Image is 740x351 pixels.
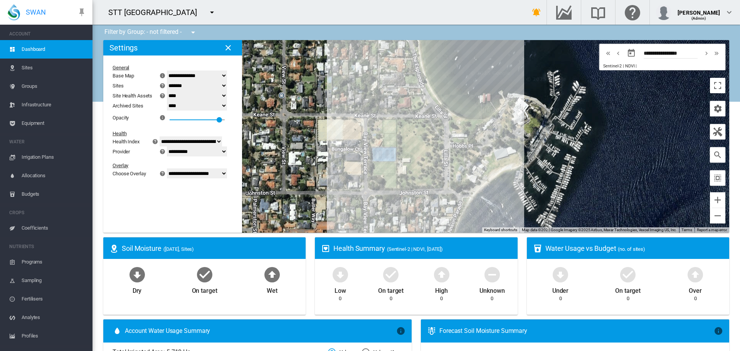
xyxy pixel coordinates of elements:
button: icon-chevron-left [613,49,623,58]
button: icon-menu-down [204,5,220,20]
md-icon: icon-pin [77,8,86,17]
button: icon-magnify [710,147,725,163]
button: icon-help-circle [157,91,168,100]
div: 0 [694,295,697,302]
span: Budgets [22,185,86,203]
div: Overlay [113,163,223,168]
span: Fertilisers [22,290,86,308]
div: 0 [559,295,562,302]
md-icon: icon-arrow-up-bold-circle [686,265,705,284]
div: 0 [339,295,341,302]
span: Groups [22,77,86,96]
div: Site Health Assets [113,93,152,99]
md-icon: icon-select-all [713,173,722,183]
div: Soil Moisture [122,244,299,253]
md-icon: icon-heart-box-outline [321,244,330,253]
div: Health [113,131,223,136]
md-icon: icon-chevron-down [725,8,734,17]
div: Base Map [113,73,134,79]
span: Allocations [22,166,86,185]
md-icon: icon-checkbox-marked-circle [195,265,214,284]
span: Sites [22,59,86,77]
div: On target [378,284,404,295]
button: icon-help-circle [150,137,161,146]
button: icon-help-circle [157,147,168,156]
md-icon: icon-checkbox-marked-circle [382,265,400,284]
span: WATER [9,136,86,148]
md-icon: icon-magnify [713,150,722,160]
span: Analytes [22,308,86,327]
span: SWAN [26,7,46,17]
button: icon-bell-ring [529,5,544,20]
span: Dashboard [22,40,86,59]
span: Irrigation Plans [22,148,86,166]
span: CROPS [9,207,86,219]
img: SWAN-Landscape-Logo-Colour-drop.png [8,4,20,20]
button: Zoom in [710,192,725,208]
div: [PERSON_NAME] [678,6,720,13]
span: ([DATE], Sites) [163,246,194,252]
span: Infrastructure [22,96,86,114]
div: On target [192,284,217,295]
button: icon-select-all [710,170,725,186]
div: Unknown [479,284,505,295]
button: icon-help-circle [157,169,168,178]
md-icon: icon-bell-ring [532,8,541,17]
div: Under [552,284,569,295]
md-icon: icon-help-circle [158,91,167,100]
md-icon: icon-chevron-right [702,49,711,58]
div: Over [689,284,702,295]
md-icon: icon-menu-down [207,8,217,17]
md-icon: icon-arrow-up-bold-circle [432,265,451,284]
button: icon-help-circle [157,81,168,90]
span: Programs [22,253,86,271]
md-icon: icon-chevron-left [614,49,622,58]
div: Archived Sites [113,103,168,109]
img: profile.jpg [656,5,671,20]
div: Opacity [113,115,129,121]
md-icon: icon-help-circle [158,81,167,90]
div: Wet [267,284,277,295]
button: icon-menu-down [185,25,201,40]
div: On target [615,284,641,295]
a: Report a map error [697,228,727,232]
span: NUTRIENTS [9,240,86,253]
md-icon: icon-arrow-down-bold-circle [331,265,350,284]
md-icon: icon-map-marker-radius [109,244,119,253]
md-icon: icon-checkbox-marked-circle [619,265,637,284]
span: ACCOUNT [9,28,86,40]
button: icon-chevron-double-left [603,49,613,58]
md-icon: icon-information [159,113,168,122]
md-icon: icon-cog [713,104,722,113]
span: (Sentinel-2 | NDVI, [DATE]) [387,246,443,252]
md-icon: icon-arrow-up-bold-circle [263,265,281,284]
button: icon-cog [710,101,725,116]
button: Keyboard shortcuts [484,227,517,233]
span: Equipment [22,114,86,133]
md-icon: icon-chevron-double-left [604,49,612,58]
md-icon: icon-help-circle [158,147,167,156]
button: icon-chevron-right [701,49,711,58]
div: Health Summary [333,244,511,253]
span: (no. of sites) [618,246,645,252]
div: 0 [390,295,392,302]
md-icon: icon-information [159,71,168,80]
div: Health Index [113,139,140,144]
h2: Settings [109,43,138,52]
md-icon: icon-cup-water [533,244,542,253]
md-icon: Click here for help [623,8,642,17]
div: Forecast Soil Moisture Summary [439,327,714,335]
button: Zoom out [710,208,725,223]
span: Profiles [22,327,86,345]
button: icon-close [220,40,236,55]
div: Dry [133,284,142,295]
md-icon: icon-close [224,43,233,52]
md-icon: icon-help-circle [158,169,167,178]
span: Coefficients [22,219,86,237]
div: Provider [113,149,130,155]
md-icon: icon-water [113,326,122,336]
a: Terms [681,228,692,232]
md-icon: icon-help-circle [151,137,160,146]
span: | [636,64,637,69]
md-icon: Search the knowledge base [589,8,607,17]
